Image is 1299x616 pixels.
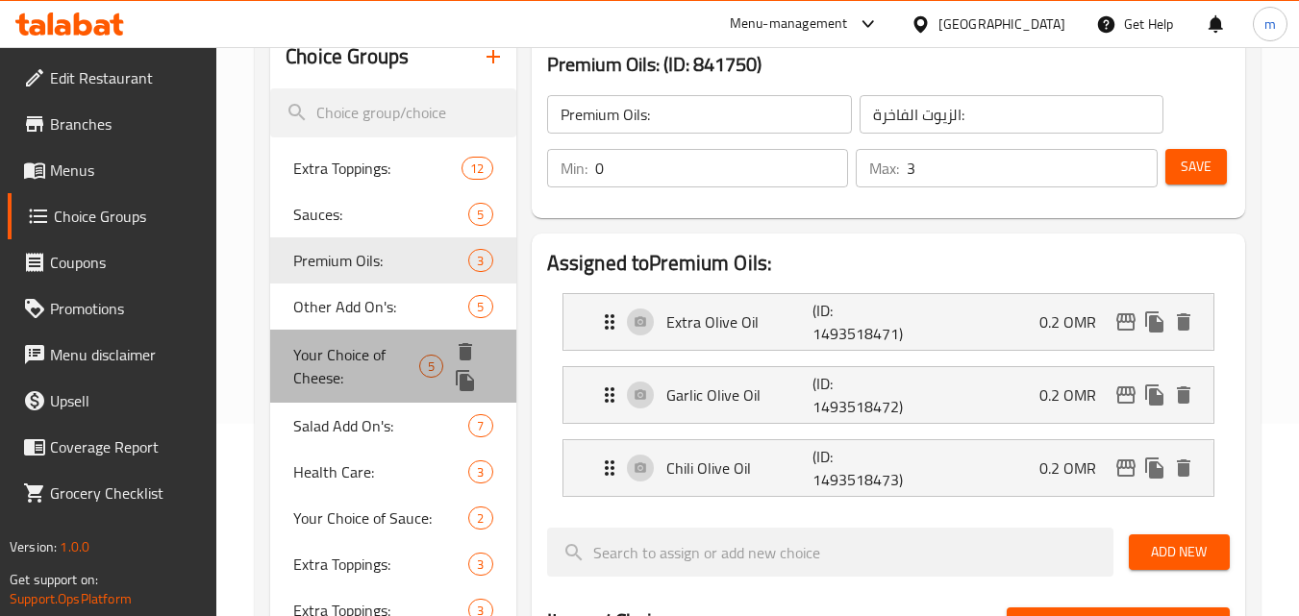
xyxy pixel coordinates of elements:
span: m [1264,13,1276,35]
button: duplicate [1140,381,1169,409]
p: 0.2 OMR [1039,456,1112,480]
div: Choices [468,460,492,483]
li: Expand [547,285,1230,358]
div: Premium Oils:3 [270,237,515,283]
h2: Choice Groups [286,42,409,71]
p: (ID: 1493518472) [812,372,911,418]
button: duplicate [451,366,480,395]
div: Sauces:5 [270,191,515,237]
a: Coupons [8,239,217,285]
button: edit [1112,381,1140,409]
p: Min: [561,157,587,180]
span: 3 [469,555,491,574]
span: Menus [50,159,202,182]
button: delete [1169,454,1198,482]
p: (ID: 1493518471) [812,299,911,345]
span: Your Choice of Sauce: [293,506,468,530]
button: delete [451,337,480,366]
p: 0.2 OMR [1039,383,1112,407]
span: 2 [469,509,491,528]
div: Choices [468,553,492,576]
div: Menu-management [730,12,848,36]
span: 3 [469,252,491,270]
div: Expand [563,294,1213,350]
span: Extra Toppings: [293,553,468,576]
span: Menu disclaimer [50,343,202,366]
div: Your Choice of Sauce:2 [270,495,515,541]
a: Support.OpsPlatform [10,586,132,611]
span: Edit Restaurant [50,66,202,89]
p: Max: [869,157,899,180]
button: delete [1169,381,1198,409]
div: Expand [563,440,1213,496]
span: Sauces: [293,203,468,226]
p: Chili Olive Oil [666,456,813,480]
h2: Assigned to Premium Oils: [547,249,1230,278]
div: Other Add On's:5 [270,283,515,330]
li: Expand [547,431,1230,505]
button: Save [1165,149,1227,185]
div: Your Choice of Cheese:5deleteduplicate [270,330,515,403]
div: Choices [468,414,492,437]
button: Add New [1129,534,1230,570]
input: search [270,88,515,137]
span: Promotions [50,297,202,320]
div: Choices [419,355,443,378]
a: Grocery Checklist [8,470,217,516]
div: Health Care:3 [270,449,515,495]
p: (ID: 1493518473) [812,445,911,491]
span: Coverage Report [50,435,202,458]
a: Menu disclaimer [8,332,217,378]
h3: Premium Oils: (ID: 841750) [547,49,1230,80]
button: duplicate [1140,454,1169,482]
span: Coupons [50,251,202,274]
div: Choices [468,249,492,272]
button: edit [1112,454,1140,482]
span: 3 [469,463,491,481]
span: Branches [50,112,202,136]
span: Your Choice of Cheese: [293,343,419,389]
span: 7 [469,417,491,435]
div: Expand [563,367,1213,423]
span: Salad Add On's: [293,414,468,437]
div: [GEOGRAPHIC_DATA] [938,13,1065,35]
span: Extra Toppings: [293,157,462,180]
span: Get support on: [10,567,98,592]
button: delete [1169,308,1198,336]
p: Extra Olive Oil [666,310,813,333]
a: Branches [8,101,217,147]
span: Health Care: [293,460,468,483]
span: 5 [469,206,491,224]
span: 12 [462,160,491,178]
div: Extra Toppings:12 [270,145,515,191]
span: Version: [10,534,57,559]
div: Salad Add On's:7 [270,403,515,449]
a: Coverage Report [8,424,217,470]
a: Edit Restaurant [8,55,217,101]
p: Garlic Olive Oil [666,383,813,407]
button: edit [1112,308,1140,336]
button: duplicate [1140,308,1169,336]
span: Other Add On's: [293,295,468,318]
span: 5 [420,357,442,376]
div: Extra Toppings:3 [270,541,515,587]
a: Upsell [8,378,217,424]
p: 0.2 OMR [1039,310,1112,333]
span: Save [1181,155,1212,179]
span: 1.0.0 [60,534,89,559]
li: Expand [547,358,1230,431]
span: Grocery Checklist [50,481,202,505]
a: Menus [8,147,217,193]
a: Promotions [8,285,217,332]
div: Choices [468,506,492,530]
span: 5 [469,298,491,316]
span: Choice Groups [54,205,202,228]
span: Upsell [50,389,202,412]
span: Premium Oils: [293,249,468,272]
span: Add New [1144,540,1214,564]
a: Choice Groups [8,193,217,239]
input: search [547,528,1113,577]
